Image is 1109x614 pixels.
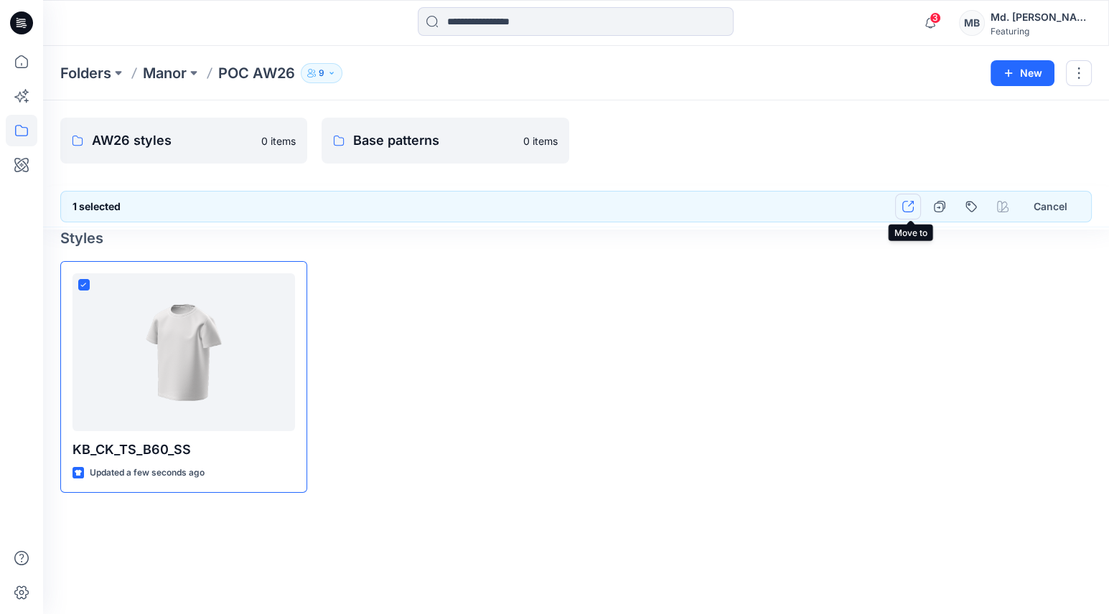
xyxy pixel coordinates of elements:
div: Md. [PERSON_NAME] [991,9,1091,26]
button: 9 [301,63,342,83]
a: Folders [60,63,111,83]
p: 0 items [523,133,558,148]
p: POC AW26 [218,63,295,83]
p: 9 [319,65,324,81]
p: 0 items [261,133,296,148]
p: AW26 styles [92,131,253,151]
button: Cancel [1021,194,1080,219]
h6: 1 selected [72,198,121,215]
a: Manor [143,63,187,83]
p: KB_CK_TS_B60_SS [72,440,295,460]
h4: Styles [60,230,1092,247]
p: Base patterns [353,131,514,151]
span: 3 [930,12,941,24]
p: Updated a few seconds ago [90,466,205,481]
button: New [991,60,1054,86]
a: Base patterns0 items [322,118,568,164]
a: AW26 styles0 items [60,118,307,164]
div: MB [959,10,985,36]
div: Featuring [991,26,1091,37]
